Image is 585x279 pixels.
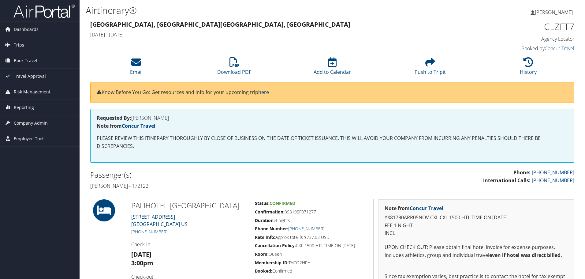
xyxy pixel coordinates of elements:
h5: Queen [255,251,369,257]
a: [PERSON_NAME] [531,3,579,21]
a: Email [130,61,143,75]
strong: even if hotel was direct billed. [489,252,562,258]
span: Travel Approval [14,69,46,84]
h2: PALIHOTEL [GEOGRAPHIC_DATA] [131,200,245,211]
strong: Note from [97,123,155,129]
a: Push to Tripit [415,61,446,75]
strong: Status: [255,200,270,206]
a: History [520,61,537,75]
h4: [PERSON_NAME] [97,115,568,120]
a: [PHONE_NUMBER] [131,229,167,235]
h5: 39819SF071277 [255,209,369,215]
h2: Passenger(s) [90,170,328,180]
strong: Phone Number: [255,226,288,232]
span: [PERSON_NAME] [535,9,573,16]
span: Dashboards [14,22,39,37]
h4: Booked by [460,45,574,52]
span: Employee Tools [14,131,46,146]
span: Trips [14,37,24,53]
strong: Membership ID: [255,260,289,266]
span: Book Travel [14,53,37,68]
strong: Cancellation Policy: [255,243,296,248]
img: airportal-logo.png [13,4,75,18]
h5: THO22HPH [255,260,369,266]
strong: Booked: [255,268,272,274]
span: Risk Management [14,84,50,100]
h4: Agency Locator [460,36,574,42]
h4: Check-in [131,241,245,248]
strong: Rate Info: [255,234,275,240]
p: Know Before You Go: Get resources and info for your upcoming trip [97,89,568,96]
h1: Airtinerary® [86,4,415,17]
strong: Phone: [513,169,531,176]
a: [STREET_ADDRESS][GEOGRAPHIC_DATA] US [131,213,188,228]
h1: CLZFT7 [460,20,574,33]
strong: 3:00pm [131,259,153,267]
strong: Confirmation: [255,209,285,215]
h5: 4 nights [255,217,369,224]
a: Add to Calendar [314,61,351,75]
strong: [GEOGRAPHIC_DATA], [GEOGRAPHIC_DATA] [GEOGRAPHIC_DATA], [GEOGRAPHIC_DATA] [90,20,350,28]
a: here [258,89,269,96]
strong: Requested By: [97,115,131,121]
strong: Duration: [255,217,275,223]
a: Download PDF [217,61,251,75]
strong: International Calls: [483,177,531,184]
h5: Approx total is $737.03 USD [255,234,369,240]
a: Concur Travel [545,45,574,52]
strong: Note from [385,205,443,212]
p: UPON CHECK OUT: Please obtain final hotel invoice for expense purposes. Includes athletics, group... [385,243,568,259]
h5: CXL 1500 HTL TIME ON [DATE] [255,243,369,249]
a: [PHONE_NUMBER] [288,226,324,232]
a: [PHONE_NUMBER] [532,169,574,176]
p: YX81790ARR05NOV CXL:CXL 1500 HTL TIME ON [DATE] FEE 1 NIGHT INCL [385,214,568,237]
a: Concur Travel [122,123,155,129]
span: Reporting [14,100,34,115]
span: Company Admin [14,115,48,131]
a: [PHONE_NUMBER] [532,177,574,184]
span: Confirmed [270,200,295,206]
a: Concur Travel [410,205,443,212]
h4: [DATE] - [DATE] [90,31,451,38]
p: PLEASE REVIEW THIS ITINERARY THOROUGHLY BY CLOSE OF BUSINESS ON THE DATE OF TICKET ISSUANCE. THIS... [97,134,568,150]
h5: Confirmed [255,268,369,274]
h4: [PERSON_NAME] - 172122 [90,183,328,189]
strong: Room: [255,251,269,257]
strong: [DATE] [131,250,151,258]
